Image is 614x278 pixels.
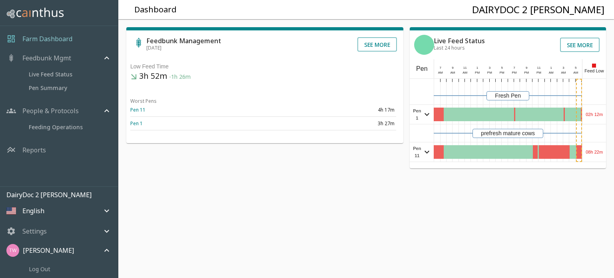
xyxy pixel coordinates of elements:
div: 3 [486,66,492,70]
span: Pen Summary [29,84,112,92]
h5: 3h 52m [130,71,396,82]
span: AM [573,71,578,74]
span: PM [475,71,480,74]
div: 9 [524,66,530,70]
div: Low Feed Time [130,62,396,71]
div: 3 [560,66,566,70]
td: 3h 27m [263,117,397,130]
span: Last 24 hours [434,44,465,51]
span: PM [500,71,504,74]
span: Pen 11 [412,145,422,159]
div: 7 [437,66,443,70]
button: See more [560,38,600,52]
div: Pen [410,59,434,78]
h5: Dashboard [134,4,177,15]
div: 08h 22m [582,142,606,162]
span: PM [487,71,492,74]
span: AM [462,71,467,74]
p: English [22,206,44,216]
p: DairyDoc 2 [PERSON_NAME] [6,190,118,200]
div: 1 [548,66,554,70]
span: Log Out [29,265,112,273]
h6: Live Feed Status [434,38,485,44]
a: Pen 1 [130,120,143,127]
span: -1h 26m [169,73,191,81]
p: People & Protocols [22,106,79,116]
p: Settings [22,226,47,236]
span: Live Feed Status [29,70,112,79]
span: AM [561,71,566,74]
span: Feeding Operations [29,123,112,132]
p: [PERSON_NAME] [23,246,74,255]
div: Fresh Pen [486,91,529,100]
div: 02h 12m [582,105,606,124]
div: Feed Low [582,59,606,78]
button: See more [357,37,397,52]
p: Feedbunk Mgmt [22,53,71,63]
h6: Feedbunk Management [146,38,221,44]
span: AM [438,71,443,74]
span: PM [524,71,529,74]
a: Pen 11 [130,106,146,113]
span: PM [536,71,541,74]
span: AM [451,71,455,74]
h4: DairyDoc 2 [PERSON_NAME] [472,4,604,16]
span: [DATE] [146,44,161,51]
span: Worst Pens [130,98,157,104]
span: PM [512,71,516,74]
div: 11 [536,66,542,70]
div: prefresh mature cows [472,129,543,138]
a: Farm Dashboard [22,34,72,44]
div: 5 [573,66,579,70]
img: 2dc84e54abcaacbae2fd0c1569c539fa [6,244,19,257]
div: 11 [462,66,468,70]
div: 9 [450,66,456,70]
span: AM [549,71,554,74]
div: 5 [499,66,505,70]
a: Reports [22,145,46,155]
div: 7 [511,66,517,70]
div: 1 [474,66,480,70]
span: Pen 1 [412,107,422,122]
td: 4h 17m [263,103,397,117]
